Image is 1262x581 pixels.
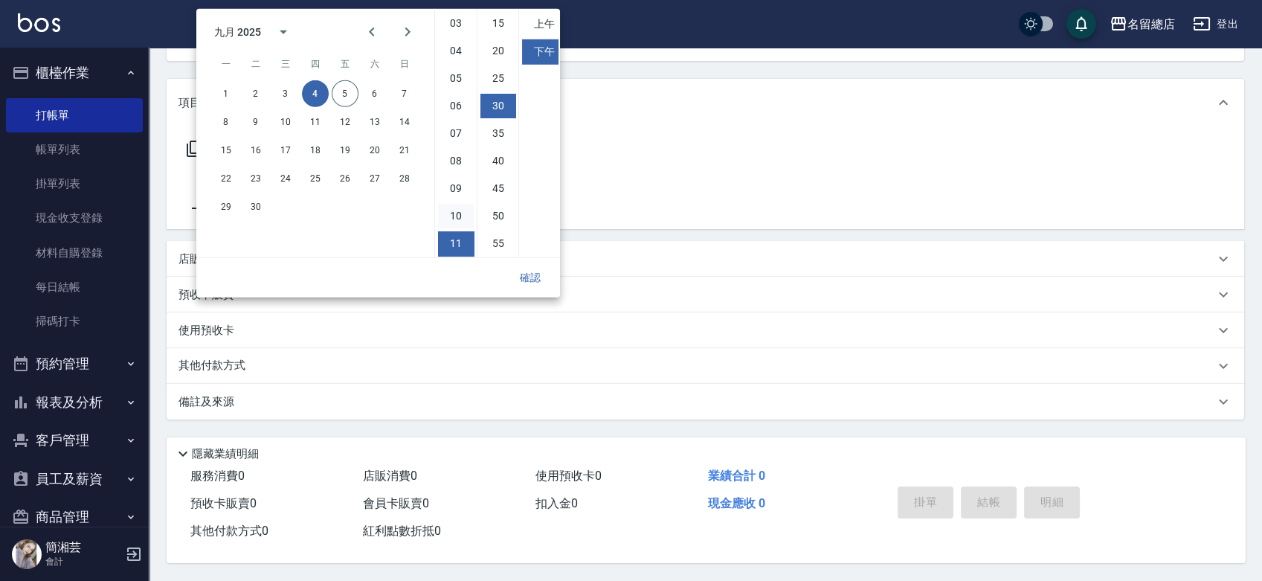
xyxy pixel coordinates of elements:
button: 客戶管理 [6,421,143,460]
span: 扣入金 0 [535,496,578,510]
a: 打帳單 [6,98,143,132]
button: 11 [302,109,329,135]
button: 18 [302,137,329,164]
button: 21 [391,137,418,164]
li: 11 hours [438,231,474,256]
button: 確認 [506,264,554,292]
button: Previous month [354,14,390,50]
button: 30 [242,193,269,220]
a: 每日結帳 [6,270,143,304]
div: 名留總店 [1127,15,1175,33]
span: 星期四 [302,49,329,79]
button: 6 [361,80,388,107]
button: 20 [361,137,388,164]
button: 3 [272,80,299,107]
button: 報表及分析 [6,383,143,422]
button: 預約管理 [6,344,143,383]
a: 現金收支登錄 [6,201,143,235]
span: 店販消費 0 [363,469,417,483]
p: 其他付款方式 [178,358,253,374]
span: 星期二 [242,49,269,79]
button: 23 [242,165,269,192]
button: 2 [242,80,269,107]
span: 星期六 [361,49,388,79]
button: 登出 [1187,10,1244,38]
li: 下午 [522,39,558,64]
button: 25 [302,165,329,192]
span: 其他付款方式 0 [190,524,268,538]
li: 30 minutes [480,94,516,118]
li: 35 minutes [480,121,516,146]
p: 會計 [45,555,121,568]
div: 備註及來源 [167,384,1244,420]
p: 店販銷售 [178,251,223,267]
li: 8 hours [438,149,474,173]
button: 17 [272,137,299,164]
div: 九月 2025 [214,24,261,39]
div: 使用預收卡 [167,312,1244,348]
button: 13 [361,109,388,135]
button: 7 [391,80,418,107]
span: 使用預收卡 0 [535,469,602,483]
span: 業績合計 0 [707,469,764,483]
button: 商品管理 [6,498,143,536]
li: 20 minutes [480,39,516,63]
p: 備註及來源 [178,394,234,410]
button: 10 [272,109,299,135]
ul: Select hours [435,9,477,257]
span: 預收卡販賣 0 [190,496,257,510]
button: 19 [332,137,358,164]
button: 28 [391,165,418,192]
li: 15 minutes [480,11,516,36]
img: Person [12,539,42,569]
a: 帳單列表 [6,132,143,167]
button: 4 [302,80,329,107]
span: 星期日 [391,49,418,79]
li: 40 minutes [480,149,516,173]
button: 員工及薪資 [6,460,143,498]
div: 店販銷售 [167,241,1244,277]
li: 9 hours [438,176,474,201]
h5: 簡湘芸 [45,540,121,555]
div: 其他付款方式 [167,348,1244,384]
button: calendar view is open, switch to year view [265,14,301,50]
span: 星期五 [332,49,358,79]
button: Next month [390,14,425,50]
button: 29 [213,193,239,220]
li: 3 hours [438,11,474,36]
span: 星期一 [213,49,239,79]
span: 紅利點數折抵 0 [363,524,441,538]
p: 隱藏業績明細 [192,446,259,462]
li: 25 minutes [480,66,516,91]
button: 27 [361,165,388,192]
button: 5 [332,80,358,107]
li: 10 hours [438,204,474,228]
p: 使用預收卡 [178,323,234,338]
ul: Select meridiem [518,9,560,257]
li: 7 hours [438,121,474,146]
button: save [1066,9,1096,39]
span: 會員卡販賣 0 [363,496,429,510]
li: 55 minutes [480,231,516,256]
a: 掛單列表 [6,167,143,201]
button: 15 [213,137,239,164]
li: 50 minutes [480,204,516,228]
button: 12 [332,109,358,135]
button: 22 [213,165,239,192]
button: 9 [242,109,269,135]
ul: Select minutes [477,9,518,257]
p: 預收卡販賣 [178,287,234,303]
button: 8 [213,109,239,135]
div: 預收卡販賣 [167,277,1244,312]
li: 45 minutes [480,176,516,201]
li: 4 hours [438,39,474,63]
button: 14 [391,109,418,135]
a: 材料自購登錄 [6,236,143,270]
li: 5 hours [438,66,474,91]
li: 6 hours [438,94,474,118]
li: 上午 [522,12,558,36]
button: 16 [242,137,269,164]
p: 項目消費 [178,95,223,111]
button: 1 [213,80,239,107]
button: 櫃檯作業 [6,54,143,92]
